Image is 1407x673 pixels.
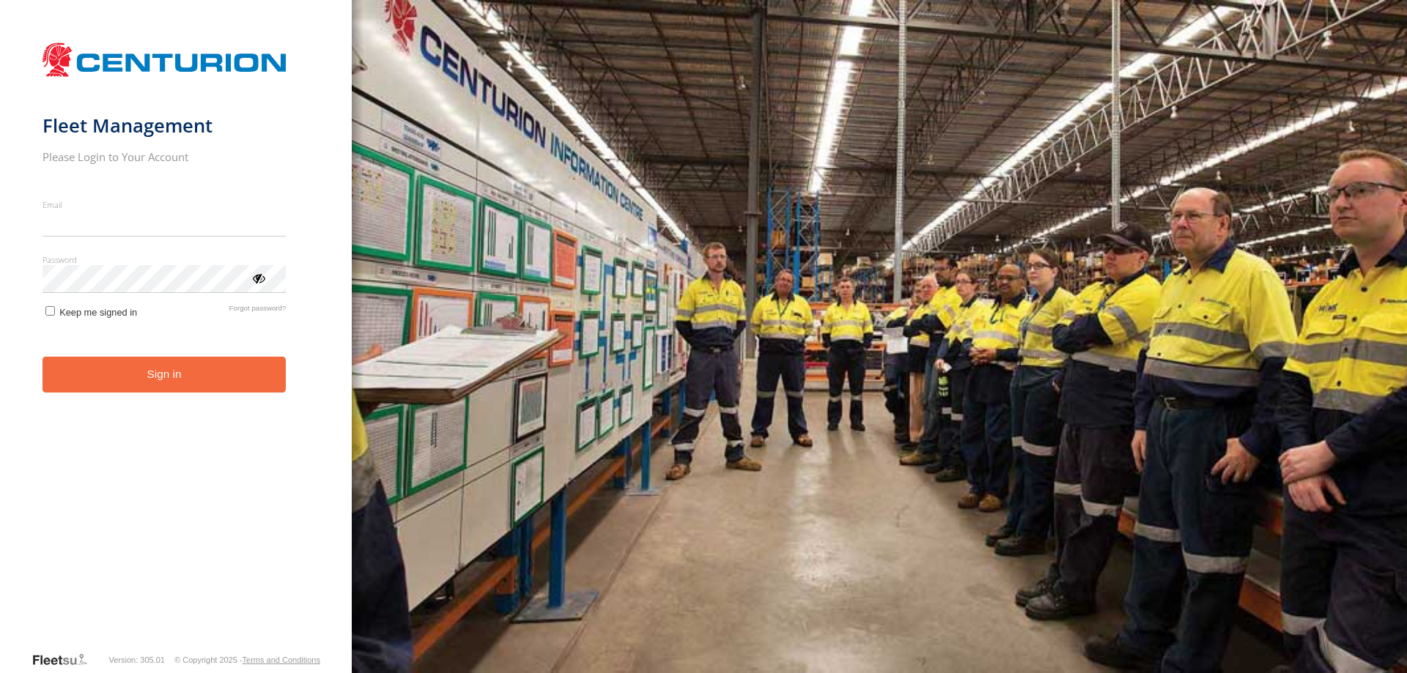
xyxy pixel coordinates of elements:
h1: Fleet Management [43,114,287,138]
div: ViewPassword [251,270,265,285]
span: Keep me signed in [59,307,137,318]
div: © Copyright 2025 - [174,655,320,664]
button: Sign in [43,357,287,393]
a: Terms and Conditions [243,655,320,664]
a: Visit our Website [32,652,99,667]
a: Forgot password? [229,304,287,318]
h2: Please Login to Your Account [43,149,287,164]
div: Version: 305.01 [109,655,165,664]
img: Centurion Transport [43,41,287,78]
form: main [43,35,310,651]
label: Password [43,254,287,265]
label: Email [43,199,287,210]
input: Keep me signed in [45,306,55,316]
